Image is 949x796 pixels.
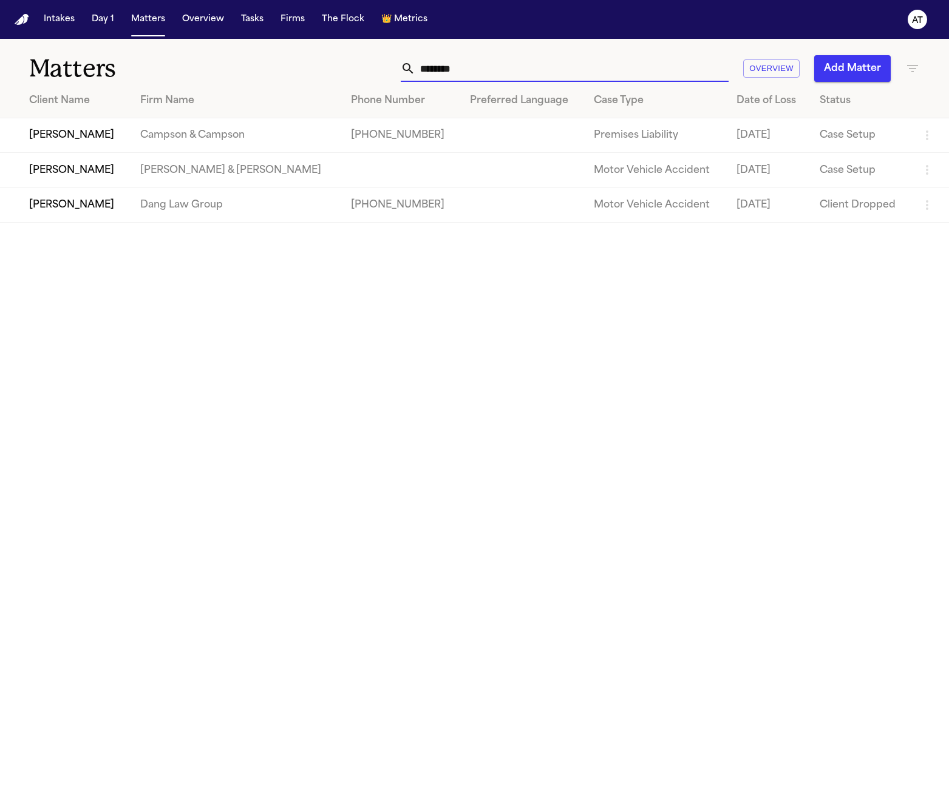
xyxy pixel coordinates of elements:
[727,118,810,153] td: [DATE]
[15,14,29,25] a: Home
[317,8,369,30] button: The Flock
[341,118,460,153] td: [PHONE_NUMBER]
[131,118,341,153] td: Campson & Campson
[39,8,80,30] button: Intakes
[470,93,574,108] div: Preferred Language
[15,14,29,25] img: Finch Logo
[29,93,121,108] div: Client Name
[594,93,717,108] div: Case Type
[584,153,727,187] td: Motor Vehicle Accident
[727,187,810,222] td: [DATE]
[810,118,910,153] td: Case Setup
[131,187,341,222] td: Dang Law Group
[131,153,341,187] td: [PERSON_NAME] & [PERSON_NAME]
[341,187,460,222] td: [PHONE_NUMBER]
[351,93,451,108] div: Phone Number
[276,8,310,30] button: Firms
[820,93,900,108] div: Status
[810,153,910,187] td: Case Setup
[727,153,810,187] td: [DATE]
[177,8,229,30] button: Overview
[814,55,891,82] button: Add Matter
[584,118,727,153] td: Premises Liability
[810,187,910,222] td: Client Dropped
[126,8,170,30] button: Matters
[376,8,432,30] button: crownMetrics
[29,53,279,84] h1: Matters
[743,59,800,78] button: Overview
[236,8,268,30] button: Tasks
[736,93,800,108] div: Date of Loss
[584,187,727,222] td: Motor Vehicle Accident
[140,93,332,108] div: Firm Name
[87,8,119,30] button: Day 1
